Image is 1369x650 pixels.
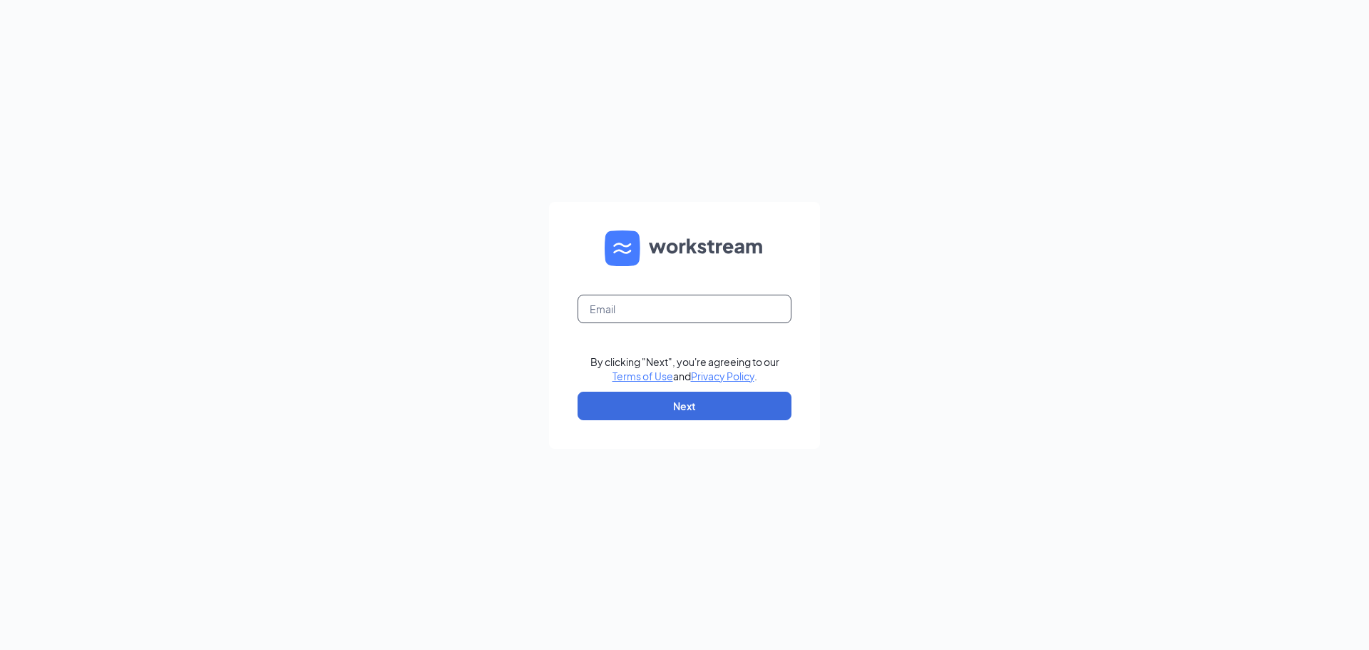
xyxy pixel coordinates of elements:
[578,392,791,420] button: Next
[590,355,779,383] div: By clicking "Next", you're agreeing to our and .
[691,370,754,382] a: Privacy Policy
[605,230,764,266] img: WS logo and Workstream text
[612,370,673,382] a: Terms of Use
[578,295,791,323] input: Email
